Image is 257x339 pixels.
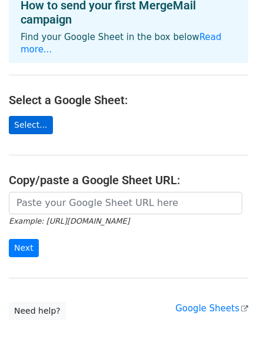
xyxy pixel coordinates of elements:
input: Next [9,239,39,257]
iframe: Chat Widget [198,282,257,339]
a: Google Sheets [175,303,248,314]
h4: Copy/paste a Google Sheet URL: [9,173,248,187]
small: Example: [URL][DOMAIN_NAME] [9,217,129,225]
h4: Select a Google Sheet: [9,93,248,107]
input: Paste your Google Sheet URL here [9,192,242,214]
a: Select... [9,116,53,134]
a: Need help? [9,302,66,320]
a: Read more... [21,32,222,55]
p: Find your Google Sheet in the box below [21,31,236,56]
